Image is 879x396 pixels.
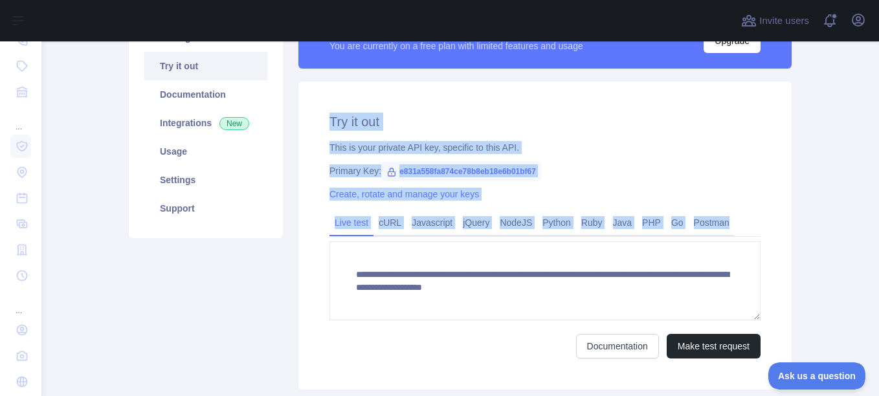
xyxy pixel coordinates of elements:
a: jQuery [458,212,495,233]
a: Python [537,212,576,233]
a: Settings [144,166,267,194]
a: Integrations New [144,109,267,137]
a: Ruby [576,212,608,233]
a: Postman [689,212,735,233]
span: New [219,117,249,130]
h2: Try it out [329,113,761,131]
span: Invite users [759,14,809,28]
div: This is your private API key, specific to this API. [329,141,761,154]
button: Make test request [667,334,761,358]
a: Javascript [406,212,458,233]
div: You are currently on a free plan with limited features and usage [329,39,583,52]
a: PHP [637,212,666,233]
div: Primary Key: [329,164,761,177]
div: ... [10,290,31,316]
a: Try it out [144,52,267,80]
a: Go [666,212,689,233]
a: Support [144,194,267,223]
a: Create, rotate and manage your keys [329,189,479,199]
a: Usage [144,137,267,166]
a: cURL [373,212,406,233]
a: Documentation [576,334,659,358]
a: NodeJS [495,212,537,233]
span: e831a558fa874ce78b8eb18e6b01bf67 [381,162,541,181]
a: Documentation [144,80,267,109]
div: ... [10,106,31,132]
iframe: Toggle Customer Support [768,362,866,390]
button: Invite users [739,10,812,31]
a: Live test [329,212,373,233]
a: Java [608,212,638,233]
